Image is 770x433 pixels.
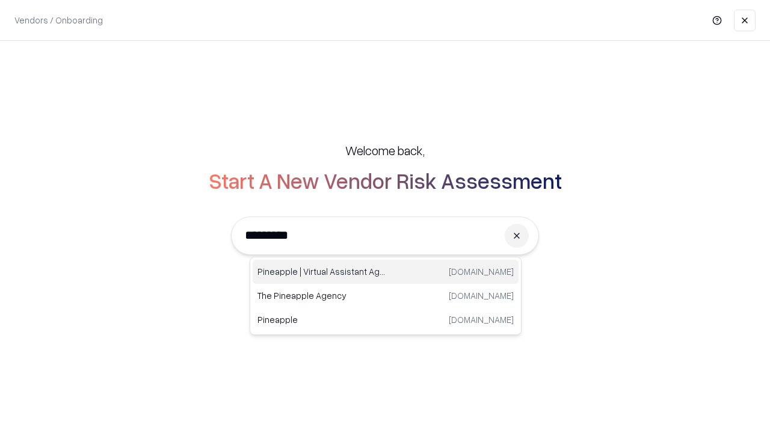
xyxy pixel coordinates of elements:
p: Vendors / Onboarding [14,14,103,26]
p: [DOMAIN_NAME] [449,289,514,302]
p: Pineapple [257,313,386,326]
div: Suggestions [250,257,522,335]
h5: Welcome back, [345,142,425,159]
h2: Start A New Vendor Risk Assessment [209,168,562,192]
p: [DOMAIN_NAME] [449,265,514,278]
p: The Pineapple Agency [257,289,386,302]
p: [DOMAIN_NAME] [449,313,514,326]
p: Pineapple | Virtual Assistant Agency [257,265,386,278]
